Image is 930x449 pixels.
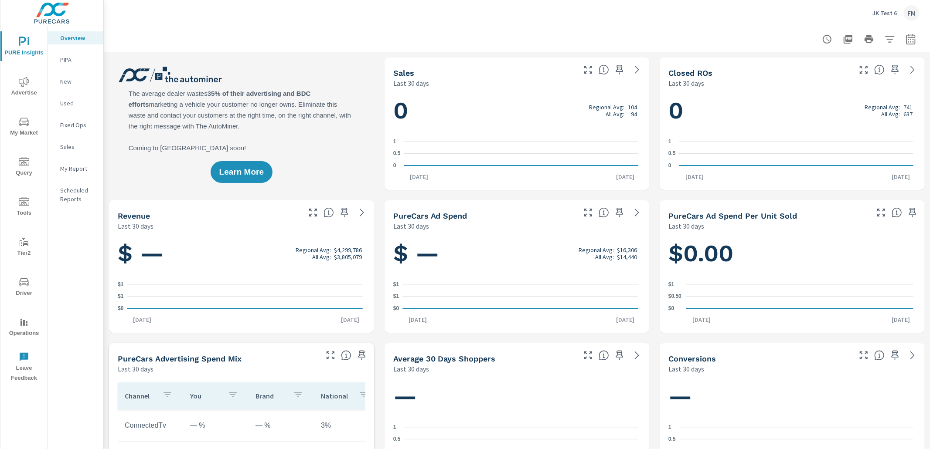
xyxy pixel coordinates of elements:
text: 1 [668,138,671,145]
h5: PureCars Advertising Spend Mix [118,354,242,363]
span: Save this to your personalized report [888,348,902,362]
div: Fixed Ops [48,118,103,132]
p: Overview [60,34,96,42]
p: [DATE] [610,315,640,324]
span: Number of Repair Orders Closed by the selected dealership group over the selected time range. [So... [874,64,885,75]
span: Tier2 [3,237,45,258]
p: Last 30 days [668,78,704,88]
text: 1 [393,138,396,145]
h1: — [668,381,916,411]
h5: Sales [393,68,414,78]
a: See more details in report [630,63,644,77]
span: Advertise [3,77,45,98]
p: All Avg: [595,253,614,260]
text: 1 [668,424,671,430]
p: You [190,392,221,400]
td: 3% [314,415,379,436]
p: [DATE] [127,315,158,324]
button: Make Fullscreen [581,348,595,362]
h5: Average 30 Days Shoppers [393,354,496,363]
div: Overview [48,31,103,44]
button: Make Fullscreen [306,206,320,219]
span: PURE Insights [3,37,45,58]
p: Regional Avg: [865,104,900,111]
h5: Conversions [668,354,716,363]
span: Total cost of media for all PureCars channels for the selected dealership group over the selected... [599,207,609,218]
p: Regional Avg: [296,246,331,253]
p: [DATE] [679,172,710,181]
text: $1 [393,294,399,300]
span: Number of vehicles sold by the dealership over the selected date range. [Source: This data is sou... [599,64,609,75]
text: $1 [118,294,124,300]
p: $16,306 [617,246,637,253]
div: PIPA [48,53,103,66]
button: Make Fullscreen [857,348,871,362]
a: See more details in report [906,348,920,362]
button: Make Fullscreen [581,206,595,219]
p: My Report [60,164,96,173]
p: [DATE] [886,172,916,181]
p: Used [60,99,96,108]
text: $0 [393,305,399,311]
p: [DATE] [402,315,433,324]
p: 741 [903,104,913,111]
text: 0.5 [668,151,676,157]
text: 0 [393,162,396,169]
text: $0.50 [668,294,681,300]
h5: Revenue [118,211,150,220]
p: PIPA [60,55,96,64]
p: All Avg: [606,111,624,118]
span: Learn More [219,168,264,176]
td: ConnectedTv [118,415,183,436]
a: See more details in report [630,348,644,362]
p: 104 [628,104,637,111]
span: Save this to your personalized report [888,63,902,77]
td: — % [249,415,314,436]
text: $1 [393,281,399,287]
h5: Closed ROs [668,68,712,78]
text: $0 [118,305,124,311]
p: Last 30 days [668,364,704,374]
p: New [60,77,96,86]
span: Save this to your personalized report [613,206,627,219]
button: Make Fullscreen [581,63,595,77]
p: Last 30 days [118,364,153,374]
text: 0 [668,162,671,169]
span: Leave Feedback [3,352,45,383]
div: Used [48,97,103,110]
span: Save this to your personalized report [613,63,627,77]
span: Tools [3,197,45,218]
a: See more details in report [355,206,369,219]
p: [DATE] [686,315,717,324]
button: Learn More [211,161,273,183]
p: [DATE] [610,172,640,181]
h1: $ — [118,239,365,268]
p: National [321,392,351,400]
button: Make Fullscreen [324,348,337,362]
div: Sales [48,140,103,153]
text: $0 [668,305,675,311]
a: See more details in report [630,206,644,219]
text: 0.5 [393,436,401,442]
p: [DATE] [404,172,434,181]
div: nav menu [0,26,48,387]
span: Save this to your personalized report [613,348,627,362]
text: 0.5 [668,436,676,442]
span: A rolling 30 day total of daily Shoppers on the dealership website, averaged over the selected da... [599,350,609,361]
p: Fixed Ops [60,121,96,129]
p: Regional Avg: [579,246,614,253]
span: The number of dealer-specified goals completed by a visitor. [Source: This data is provided by th... [874,350,885,361]
h1: $0.00 [668,239,916,268]
span: Save this to your personalized report [355,348,369,362]
p: Regional Avg: [589,104,624,111]
p: All Avg: [881,111,900,118]
h1: — [393,381,641,411]
text: 0.5 [393,151,401,157]
text: 1 [393,424,396,430]
button: "Export Report to PDF" [839,30,857,48]
p: Last 30 days [118,221,153,231]
p: Brand [255,392,286,400]
h1: 0 [668,96,916,125]
h1: $ — [393,239,641,268]
p: Last 30 days [393,78,429,88]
